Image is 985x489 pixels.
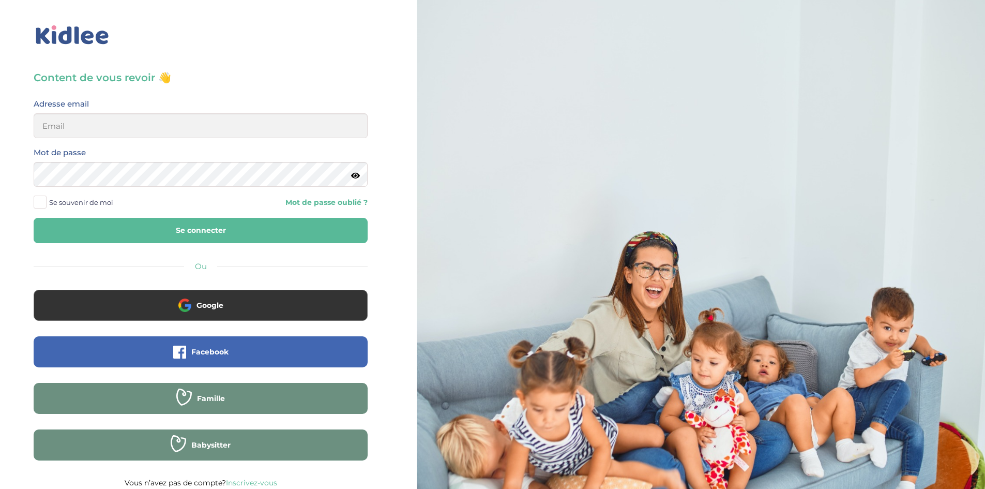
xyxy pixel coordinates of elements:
[49,196,113,209] span: Se souvenir de moi
[34,383,368,414] button: Famille
[208,198,368,208] a: Mot de passe oublié ?
[34,447,368,457] a: Babysitter
[34,23,111,47] img: logo_kidlee_bleu
[34,218,368,243] button: Se connecter
[34,336,368,367] button: Facebook
[34,307,368,317] a: Google
[34,401,368,410] a: Famille
[191,347,229,357] span: Facebook
[178,299,191,312] img: google.png
[197,393,225,404] span: Famille
[195,261,207,271] span: Ou
[34,97,89,111] label: Adresse email
[226,478,277,487] a: Inscrivez-vous
[34,354,368,364] a: Facebook
[34,429,368,461] button: Babysitter
[34,113,368,138] input: Email
[191,440,231,450] span: Babysitter
[34,146,86,159] label: Mot de passe
[196,300,223,310] span: Google
[34,290,368,321] button: Google
[34,70,368,85] h3: Content de vous revoir 👋
[173,346,186,359] img: facebook.png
